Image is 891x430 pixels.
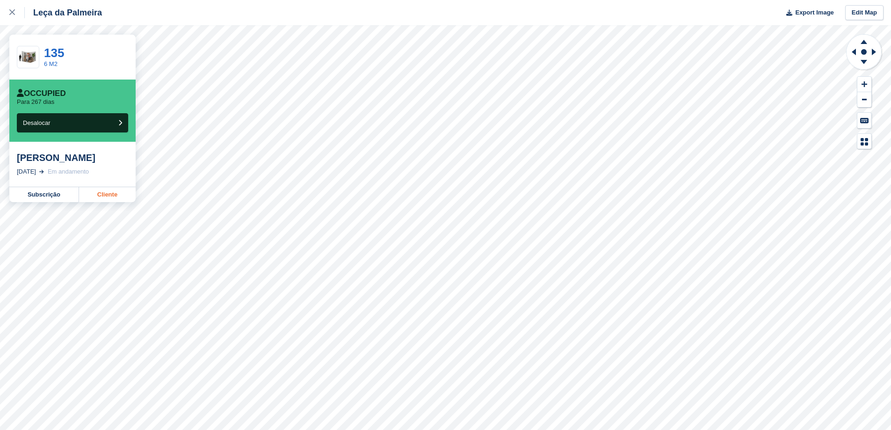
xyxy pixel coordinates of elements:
[795,8,833,17] span: Export Image
[44,46,64,60] a: 135
[17,152,128,163] div: [PERSON_NAME]
[25,7,102,18] div: Leça da Palmeira
[79,187,136,202] a: Cliente
[9,187,79,202] a: Subscrição
[17,167,36,176] div: [DATE]
[857,92,871,108] button: Zoom Out
[857,134,871,149] button: Map Legend
[17,49,39,66] img: 64-sqft-unit.jpg
[48,167,89,176] div: Em andamento
[857,77,871,92] button: Zoom In
[845,5,884,21] a: Edit Map
[17,113,128,132] button: Desalocar
[781,5,834,21] button: Export Image
[857,113,871,128] button: Keyboard Shortcuts
[17,98,54,106] p: Para 267 dias
[44,60,58,67] a: 6 M2
[23,119,51,126] span: Desalocar
[17,89,66,98] div: Occupied
[39,170,44,174] img: arrow-right-light-icn-cde0832a797a2874e46488d9cf13f60e5c3a73dbe684e267c42b8395dfbc2abf.svg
